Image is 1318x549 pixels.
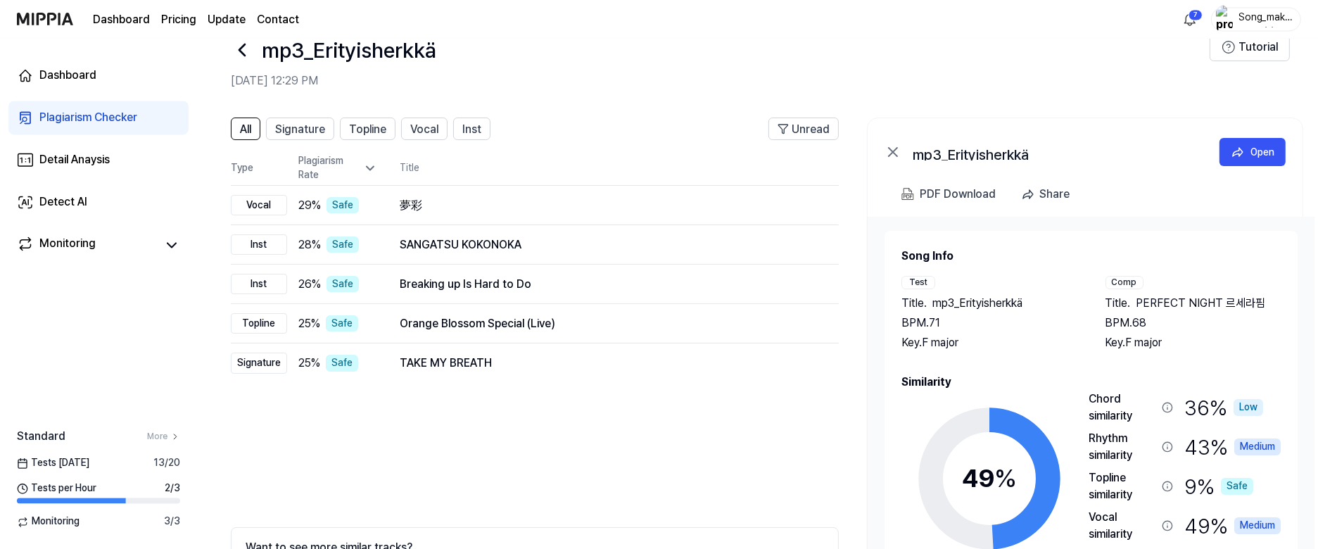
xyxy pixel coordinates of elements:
[1234,439,1281,456] div: Medium
[901,189,914,201] img: PDF Download
[1184,431,1281,465] div: 43 %
[1105,315,1281,332] div: BPM. 68
[1015,181,1081,209] button: Share
[8,101,189,135] a: Plagiarism Checker
[1184,391,1263,425] div: 36 %
[298,277,321,294] span: 26 %
[326,316,358,333] div: Safe
[901,296,927,313] span: Title .
[932,296,1022,313] span: mp3_Erityisherkkä
[327,237,359,254] div: Safe
[901,277,935,290] div: Test
[240,122,251,139] span: All
[920,186,996,204] div: PDF Download
[1234,400,1263,417] div: Low
[1089,510,1156,543] div: Vocal similarity
[410,122,438,139] span: Vocal
[39,152,110,169] div: Detail Anaysis
[1216,6,1233,34] img: profile
[165,482,180,496] span: 2 / 3
[1250,145,1274,160] div: Open
[231,118,260,141] button: All
[231,152,287,187] th: Type
[39,110,137,127] div: Plagiarism Checker
[275,122,325,139] span: Signature
[1184,470,1253,504] div: 9 %
[400,355,816,372] div: TAKE MY BREATH
[400,237,816,254] div: SANGATSU KOKONOKA
[1237,11,1292,27] div: Song_maker_44
[93,12,150,29] a: Dashboard
[298,355,320,372] span: 25 %
[1039,186,1070,204] div: Share
[17,515,80,529] span: Monitoring
[1184,510,1281,543] div: 49 %
[340,118,395,141] button: Topline
[1210,34,1290,62] button: Tutorial
[453,118,490,141] button: Inst
[1234,518,1281,535] div: Medium
[994,464,1017,494] span: %
[298,198,321,215] span: 29 %
[1179,8,1201,31] button: 알림7
[231,196,287,217] div: Vocal
[913,144,1194,161] div: mp3_Erityisherkkä
[231,73,1210,90] h2: [DATE] 12:29 PM
[400,152,839,186] th: Title
[39,236,96,255] div: Monitoring
[17,457,89,471] span: Tests [DATE]
[901,248,1281,265] h2: Song Info
[1189,10,1203,21] div: 7
[17,236,158,255] a: Monitoring
[1136,296,1266,313] span: PERFECT NIGHT 르세라핌
[899,181,999,209] button: PDF Download
[1219,139,1286,167] button: Open
[153,457,180,471] span: 13 / 20
[147,431,180,443] a: More
[1089,391,1156,425] div: Chord similarity
[298,155,377,182] div: Plagiarism Rate
[400,198,816,215] div: 夢彩
[17,429,65,446] span: Standard
[8,59,189,93] a: Dashboard
[8,144,189,177] a: Detail Anaysis
[1089,431,1156,465] div: Rhythm similarity
[8,186,189,220] a: Detect AI
[266,118,334,141] button: Signature
[400,277,816,294] div: Breaking up Is Hard to Do
[901,335,1077,352] div: Key. F major
[262,36,436,65] h1: mp3_Erityisherkkä
[231,353,287,374] div: Signature
[901,374,1281,391] h2: Similarity
[768,118,839,141] button: Unread
[326,355,358,372] div: Safe
[1089,470,1156,504] div: Topline similarity
[1105,296,1131,313] span: Title .
[792,122,830,139] span: Unread
[231,235,287,256] div: Inst
[231,314,287,335] div: Topline
[1211,8,1301,32] button: profileSong_maker_44
[1105,335,1281,352] div: Key. F major
[901,315,1077,332] div: BPM. 71
[231,274,287,296] div: Inst
[164,515,180,529] span: 3 / 3
[39,68,96,84] div: Dashboard
[298,237,321,254] span: 28 %
[327,198,359,215] div: Safe
[400,316,816,333] div: Orange Blossom Special (Live)
[1105,277,1143,290] div: Comp
[298,316,320,333] span: 25 %
[327,277,359,294] div: Safe
[257,12,299,29] a: Contact
[17,482,96,496] span: Tests per Hour
[401,118,448,141] button: Vocal
[962,460,1017,498] div: 49
[208,12,246,29] a: Update
[1181,11,1198,28] img: 알림
[349,122,386,139] span: Topline
[39,194,87,211] div: Detect AI
[1221,479,1253,496] div: Safe
[161,12,196,29] button: Pricing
